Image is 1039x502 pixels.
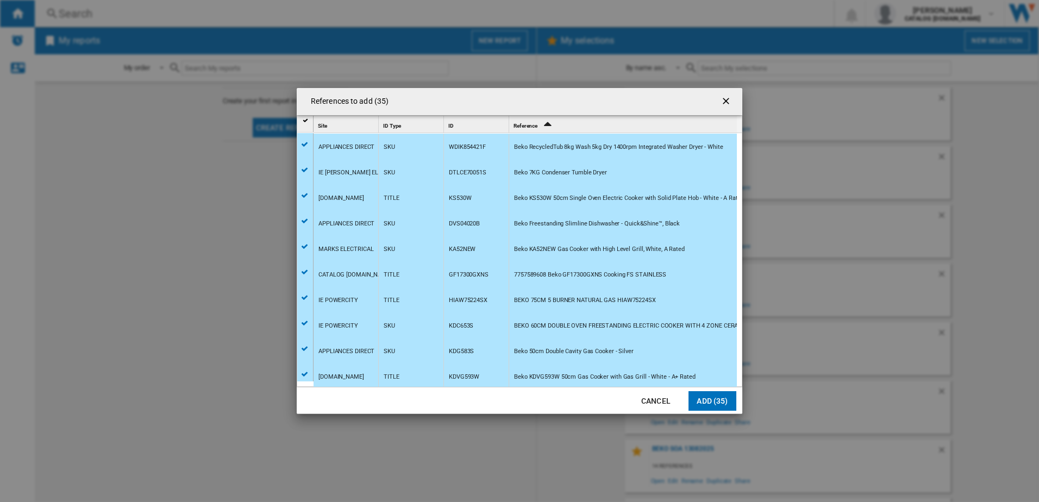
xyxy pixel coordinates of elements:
[449,211,480,236] div: DVS04020B
[514,237,685,262] div: Beko KA52NEW Gas Cooker with High Level Grill, White, A Rated
[318,123,327,129] span: Site
[689,391,736,411] button: Add (35)
[384,365,399,390] div: TITLE
[318,365,364,390] div: [DOMAIN_NAME]
[514,135,723,160] div: Beko RecycledTub 8kg Wash 5kg Dry 1400rpm Integrated Washer Dryer - White
[318,313,358,338] div: IE POWERCITY
[384,313,395,338] div: SKU
[514,288,656,313] div: BEKO 75CM 5 BURNER NATURAL GAS HIAW75224SX
[449,313,473,338] div: KDC653S
[539,123,556,129] span: Sort Ascending
[383,123,401,129] span: ID Type
[514,186,744,211] div: Beko KS530W 50cm Single Oven Electric Cooker with Solid Plate Hob - White - A Rated
[514,339,634,364] div: Beko 50cm Double Cavity Gas Cooker - Silver
[511,116,737,133] div: Reference Sort Ascending
[514,211,680,236] div: Beko Freestanding Slimline Dishwasher - Quick&Shine™, Black
[721,96,734,109] ng-md-icon: getI18NText('BUTTONS.CLOSE_DIALOG')
[318,186,364,211] div: [DOMAIN_NAME]
[318,262,392,287] div: CATALOG [DOMAIN_NAME]
[384,186,399,211] div: TITLE
[318,211,374,236] div: APPLIANCES DIRECT
[446,116,509,133] div: Sort None
[305,96,389,107] h4: References to add (35)
[449,186,471,211] div: KS530W
[514,313,812,338] div: BEKO 60CM DOUBLE OVEN FREESTANDING ELECTRIC COOKER WITH 4 ZONE CERAMIC HOB - SILVER KDC653S
[384,160,395,185] div: SKU
[449,365,479,390] div: KDVG593W
[449,262,489,287] div: GF17300GXNS
[318,288,358,313] div: IE POWERCITY
[384,211,395,236] div: SKU
[449,135,486,160] div: WDIK854421F
[511,116,737,133] div: Sort Ascending
[449,237,475,262] div: KA52NEW
[381,116,443,133] div: Sort None
[514,262,666,287] div: 7757589608 Beko GF17300GXNS Cooking FS STAINLESS
[716,91,738,112] button: getI18NText('BUTTONS.CLOSE_DIALOG')
[384,262,399,287] div: TITLE
[384,237,395,262] div: SKU
[632,391,680,411] button: Cancel
[316,116,378,133] div: Sort None
[384,339,395,364] div: SKU
[318,160,398,185] div: IE [PERSON_NAME] ELECTRIC
[318,237,373,262] div: MARKS ELECTRICAL
[318,135,374,160] div: APPLIANCES DIRECT
[381,116,443,133] div: ID Type Sort None
[449,160,486,185] div: DTLCE70051S
[318,339,374,364] div: APPLIANCES DIRECT
[449,288,487,313] div: HIAW75224SX
[448,123,454,129] span: ID
[514,160,607,185] div: Beko 7KG Condenser Tumble Dryer
[449,339,474,364] div: KDG583S
[514,123,537,129] span: Reference
[514,365,696,390] div: Beko KDVG593W 50cm Gas Cooker with Gas Grill - White - A+ Rated
[384,288,399,313] div: TITLE
[446,116,509,133] div: ID Sort None
[316,116,378,133] div: Site Sort None
[384,135,395,160] div: SKU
